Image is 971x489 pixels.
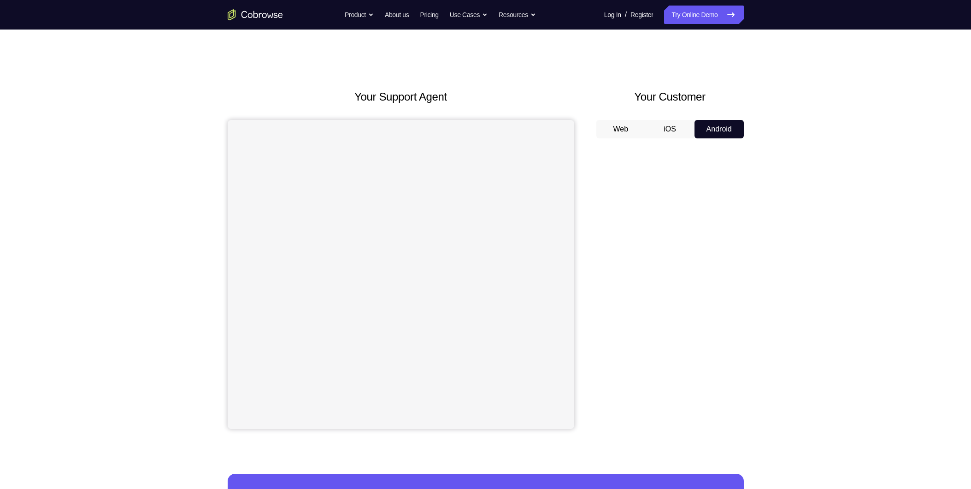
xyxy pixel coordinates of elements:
[228,120,574,429] iframe: Agent
[450,6,488,24] button: Use Cases
[345,6,374,24] button: Product
[420,6,438,24] a: Pricing
[596,120,646,138] button: Web
[630,6,653,24] a: Register
[664,6,743,24] a: Try Online Demo
[604,6,621,24] a: Log In
[385,6,409,24] a: About us
[228,89,574,105] h2: Your Support Agent
[596,89,744,105] h2: Your Customer
[694,120,744,138] button: Android
[499,6,536,24] button: Resources
[645,120,694,138] button: iOS
[625,9,627,20] span: /
[228,9,283,20] a: Go to the home page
